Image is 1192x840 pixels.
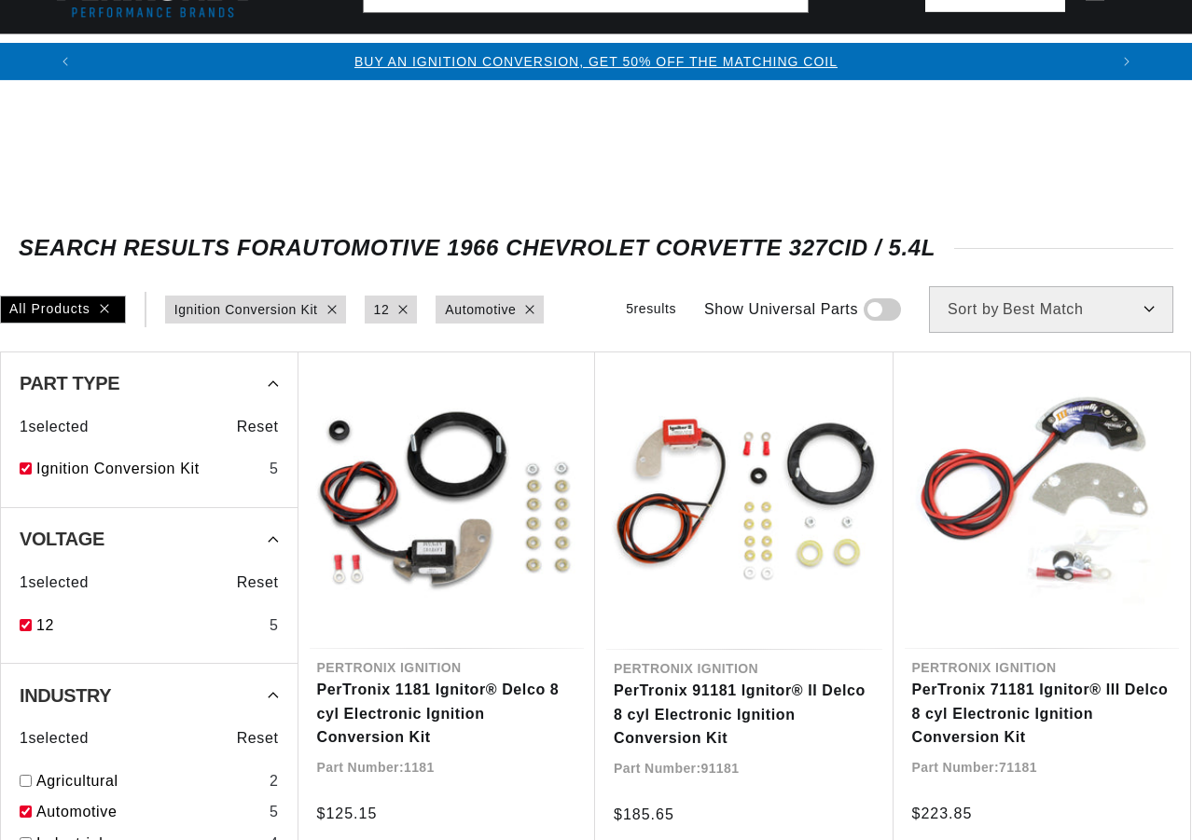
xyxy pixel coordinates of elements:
[704,297,858,322] span: Show Universal Parts
[270,457,279,481] div: 5
[445,299,516,320] a: Automotive
[1108,43,1145,80] button: Translation missing: en.sections.announcements.next_announcement
[374,299,390,320] a: 12
[84,51,1108,72] div: 1 of 3
[778,34,919,78] summary: Engine Swaps
[354,54,838,69] a: BUY AN IGNITION CONVERSION, GET 50% OFF THE MATCHING COIL
[36,769,262,793] a: Agricultural
[20,415,89,439] span: 1 selected
[20,571,89,595] span: 1 selected
[237,571,279,595] span: Reset
[270,613,279,638] div: 5
[614,679,875,750] a: PerTronix 91181 Ignitor® II Delco 8 cyl Electronic Ignition Conversion Kit
[20,726,89,750] span: 1 selected
[237,726,279,750] span: Reset
[174,299,318,320] a: Ignition Conversion Kit
[248,34,454,78] summary: Coils & Distributors
[36,613,262,638] a: 12
[626,301,676,316] span: 5 results
[929,286,1173,333] select: Sort by
[270,769,279,793] div: 2
[84,51,1108,72] div: Announcement
[948,302,999,317] span: Sort by
[237,415,279,439] span: Reset
[47,43,84,80] button: Translation missing: en.sections.announcements.previous_announcement
[912,678,1172,750] a: PerTronix 71181 Ignitor® III Delco 8 cyl Electronic Ignition Conversion Kit
[20,530,104,548] span: Voltage
[36,457,262,481] a: Ignition Conversion Kit
[36,800,262,824] a: Automotive
[270,800,279,824] div: 5
[47,34,248,78] summary: Ignition Conversions
[454,34,778,78] summary: Headers, Exhausts & Components
[317,678,577,750] a: PerTronix 1181 Ignitor® Delco 8 cyl Electronic Ignition Conversion Kit
[19,239,1173,257] div: SEARCH RESULTS FOR Automotive 1966 Chevrolet Corvette 327cid / 5.4L
[20,686,111,705] span: Industry
[919,34,1102,78] summary: Battery Products
[20,374,119,392] span: Part Type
